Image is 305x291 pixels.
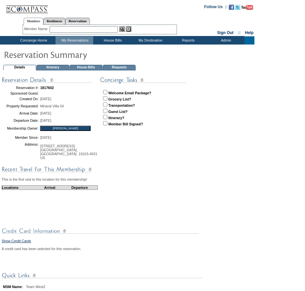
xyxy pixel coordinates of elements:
span: Miraval Villa 04 [40,104,64,108]
img: subTtlConQuickLinks.gif [2,271,202,280]
a: Residences [43,18,65,25]
span: [DATE] [40,111,51,115]
strong: Itinerary? [108,116,124,120]
td: Member Since: [2,133,38,142]
td: Membership Owner: [2,124,38,133]
strong: Grocery List? [108,97,131,101]
td: Created On: [2,95,38,102]
span: This is the first visit to this location for this membership! [2,177,87,181]
span: Team West2 [26,285,45,289]
img: subTtlConResDetails.gif [2,76,92,84]
strong: Member Bill Signed? [108,122,143,126]
div: Member Name: [24,26,50,32]
td: Concierge Home [11,36,55,45]
td: House Bills [70,65,102,70]
img: subTtlConTasks.gif [100,76,186,84]
td: Details [3,65,36,70]
span: [DATE] [40,136,51,139]
a: Reservations [65,18,90,25]
td: Arrival [38,185,62,190]
span: [DATE] [40,97,51,101]
img: subTtlCreditCard.gif [2,227,199,235]
a: Subscribe to our YouTube Channel [241,7,253,10]
td: Reservation #: [2,84,38,91]
a: Sign Out [217,30,233,35]
td: Locations [2,185,38,190]
a: Show Credit Cards [2,239,31,243]
td: Departure Date: [2,117,38,124]
span: 1817602 [40,86,54,90]
td: Reports [169,36,207,45]
a: Help [245,30,253,35]
span: [DATE] [40,118,51,122]
img: View [119,26,125,32]
td: Address: [2,142,38,161]
td: My Reservations [55,36,93,45]
img: Follow us on Twitter [235,5,240,10]
input: [PERSON_NAME] [40,126,91,131]
strong: Package? [135,91,151,95]
td: My Destination [131,36,169,45]
td: Admin [207,36,244,45]
span: :: [238,30,241,35]
img: Become our fan on Facebook [229,5,234,10]
td: Sponsored Guest: [2,91,38,95]
strong: Guest List? [108,110,128,114]
td: Follow Us :: [204,4,228,12]
strong: Welcome Email [108,91,134,95]
td: Property Requested: [2,102,38,110]
span: [STREET_ADDRESS] [GEOGRAPHIC_DATA], [GEOGRAPHIC_DATA] 19103-4931 US [40,144,97,160]
div: A credit card has been selected for this reservation. [2,247,201,251]
img: Reservations [126,26,131,32]
img: Subscribe to our YouTube Channel [241,5,253,10]
td: Departure [62,185,98,190]
td: Requests [103,65,136,70]
td: Arrival Date: [2,110,38,117]
strong: Transportation? [108,103,135,107]
td: House Bills [93,36,131,45]
img: subTtlConRecTravel.gif [2,165,92,173]
a: Follow us on Twitter [235,7,240,10]
a: Become our fan on Facebook [229,7,234,10]
img: pgTtlResSummary.gif [4,48,135,61]
td: Itinerary [36,65,69,70]
b: MSM Name: [3,285,23,289]
a: Members [24,18,44,25]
